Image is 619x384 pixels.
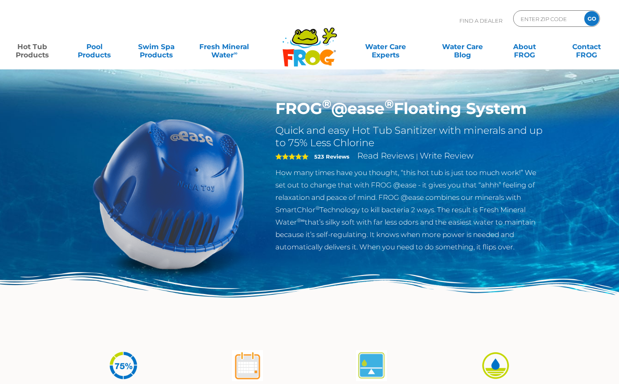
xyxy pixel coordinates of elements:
img: atease-icon-self-regulates [356,350,387,381]
strong: 523 Reviews [314,153,349,160]
img: icon-atease-easy-on [480,350,511,381]
p: Find A Dealer [459,10,502,31]
img: atease-icon-shock-once [232,350,263,381]
h2: Quick and easy Hot Tub Sanitizer with minerals and up to 75% Less Chlorine [275,124,545,149]
a: Hot TubProducts [8,38,57,55]
sup: ®∞ [297,217,305,223]
a: Fresh MineralWater∞ [194,38,255,55]
a: ContactFROG [562,38,611,55]
span: | [416,152,418,160]
span: 5 [275,153,308,160]
img: icon-atease-75percent-less [108,350,139,381]
sup: ® [322,97,331,111]
a: Read Reviews [357,151,414,161]
a: Water CareBlog [439,38,487,55]
h1: FROG @ease Floating System [275,99,545,118]
sup: ∞ [234,50,237,56]
a: Swim SpaProducts [132,38,181,55]
a: Write Review [420,151,473,161]
img: Frog Products Logo [278,17,342,67]
input: GO [584,11,599,26]
sup: ® [385,97,394,111]
a: PoolProducts [70,38,119,55]
img: hot-tub-product-atease-system.png [74,99,263,288]
a: AboutFROG [501,38,549,55]
sup: ® [315,205,320,211]
a: Water CareExperts [347,38,425,55]
p: How many times have you thought, “this hot tub is just too much work!” We set out to change that ... [275,166,545,253]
